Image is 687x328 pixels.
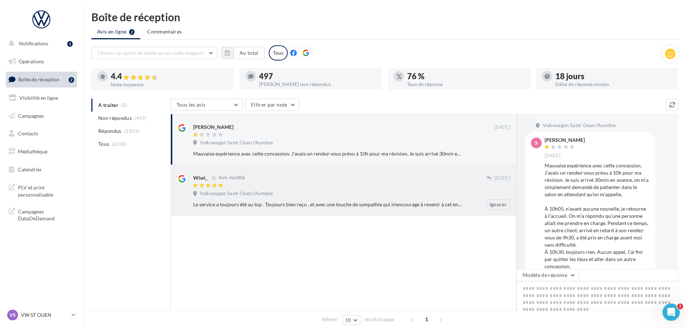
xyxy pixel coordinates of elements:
[9,311,16,319] span: VS
[91,12,678,22] div: Boîte de réception
[4,144,78,159] a: Médiathèque
[517,269,579,281] button: Modèle de réponse
[193,174,208,181] div: Wiwi_
[67,41,73,47] div: 1
[135,115,147,121] span: (497)
[19,40,48,46] span: Notifications
[543,122,616,129] span: Volkswagen Saint-Ouen l'Aumône
[245,99,299,111] button: Filtrer par note
[364,316,394,323] span: résultats/page
[193,123,233,131] div: [PERSON_NAME]
[19,95,58,101] span: Visibilité en ligne
[112,141,127,147] span: (2100)
[4,36,76,51] button: Notifications 1
[177,102,206,108] span: Tous les avis
[555,72,673,80] div: 18 jours
[19,58,44,64] span: Opérations
[233,47,265,59] button: Au total
[4,204,78,225] a: Campagnes DataOnDemand
[407,72,524,80] div: 76 %
[4,162,78,177] a: Calendrier
[98,140,109,148] span: Tous
[221,47,265,59] button: Au total
[4,126,78,141] a: Contacts
[342,315,360,325] button: 10
[4,72,78,87] a: Boîte de réception2
[69,77,74,83] div: 2
[421,314,432,325] span: 1
[170,99,242,111] button: Tous les avis
[555,82,673,87] div: Délai de réponse moyen
[18,166,42,172] span: Calendrier
[494,124,510,131] span: [DATE]
[18,207,74,222] span: Campagnes DataOnDemand
[200,190,273,197] span: Volkswagen Saint-Ouen l'Aumône
[193,201,463,208] div: Le service a toujours été au top . Toujours bien reçu , et avec une touche de sympathie qui m’enc...
[124,128,139,134] span: (1603)
[545,153,560,159] span: [DATE]
[545,162,650,292] div: Mauvaise expérience avec cette concession. J’avais un rendez-vous prévu à 10h pour ma révision. J...
[97,50,204,56] span: Choisir un point de vente ou un code magasin
[4,90,78,105] a: Visibilité en ligne
[18,148,47,154] span: Médiathèque
[535,139,538,147] span: S
[200,140,273,146] span: Volkswagen Saint-Ouen l'Aumône
[98,114,132,122] span: Non répondus
[545,138,585,143] div: [PERSON_NAME]
[259,72,376,80] div: 497
[345,317,351,323] span: 10
[18,130,38,136] span: Contacts
[18,183,74,198] span: PLV et print personnalisable
[407,82,524,87] div: Taux de réponse
[486,199,510,210] button: Ignorer
[4,180,78,201] a: PLV et print personnalisable
[18,112,44,118] span: Campagnes
[269,45,288,60] div: Tous
[111,82,228,87] div: Note moyenne
[147,28,182,35] span: Commentaires
[111,72,228,81] div: 4.4
[322,316,338,323] span: Afficher
[494,175,510,181] span: [DATE]
[98,127,122,135] span: Répondus
[677,304,683,309] span: 2
[193,150,463,157] div: Mauvaise expérience avec cette concession. J’avais un rendez-vous prévu à 10h pour ma révision. J...
[18,76,59,82] span: Boîte de réception
[663,304,680,321] iframe: Intercom live chat
[4,54,78,69] a: Opérations
[4,108,78,123] a: Campagnes
[219,175,245,181] span: Avis modifié
[21,311,69,319] p: VW ST OUEN
[6,308,77,322] a: VS VW ST OUEN
[91,47,217,59] button: Choisir un point de vente ou un code magasin
[259,82,376,87] div: [PERSON_NAME] non répondus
